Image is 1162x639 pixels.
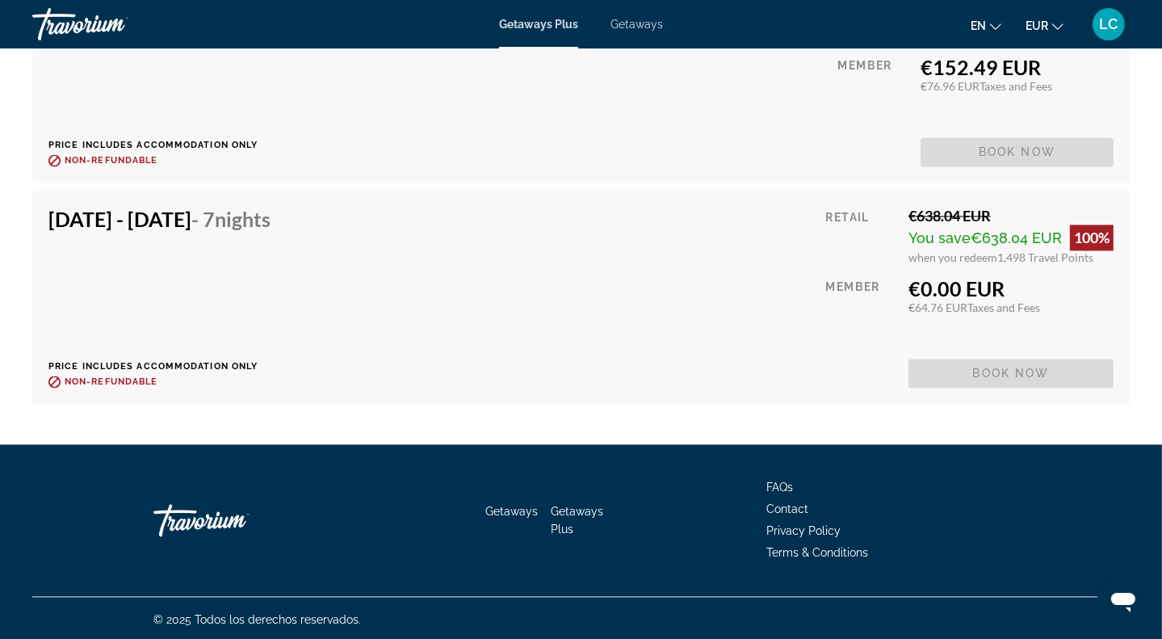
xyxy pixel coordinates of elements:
a: Getaways Plus [551,505,603,536]
span: LC [1100,16,1118,32]
span: © 2025 Todos los derechos reservados. [153,613,361,626]
iframe: Button to launch messaging window [1097,574,1149,626]
a: Terms & Conditions [766,546,868,559]
span: Non-refundable [65,155,157,166]
a: Getaways [485,505,538,518]
button: User Menu [1088,7,1130,41]
button: Change language [971,14,1001,37]
a: Getaways Plus [499,18,578,31]
span: Nights [215,207,271,231]
h4: [DATE] - [DATE] [48,207,271,231]
div: €76.96 EUR [921,79,1114,93]
div: Retail [826,207,896,264]
p: Price includes accommodation only [48,361,283,372]
p: Price includes accommodation only [48,140,283,150]
span: when you redeem [908,250,997,264]
span: Taxes and Fees [980,79,1052,93]
div: €64.76 EUR [908,301,1114,314]
a: FAQs [766,481,793,494]
div: 100% [1070,225,1114,250]
a: Travorium [153,496,315,544]
a: Travorium [32,3,194,45]
span: You save [908,229,971,246]
span: EUR [1026,19,1048,32]
span: Taxes and Fees [967,301,1040,314]
span: Non-refundable [65,376,157,387]
div: €0.00 EUR [908,276,1114,301]
div: €638.04 EUR [908,207,1114,225]
span: 1,498 Travel Points [997,250,1093,264]
a: Contact [766,502,808,515]
a: Getaways [610,18,663,31]
div: Member [826,276,896,347]
div: Member [838,55,908,125]
div: €152.49 EUR [921,55,1114,79]
button: Change currency [1026,14,1063,37]
span: en [971,19,986,32]
a: Privacy Policy [766,524,841,537]
span: - 7 [191,207,271,231]
span: €638.04 EUR [971,229,1062,246]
